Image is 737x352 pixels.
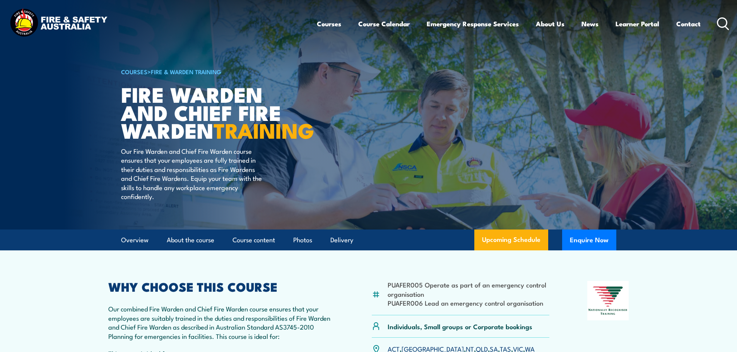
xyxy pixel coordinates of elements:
p: Individuals, Small groups or Corporate bookings [388,322,532,331]
a: Overview [121,230,149,250]
a: Learner Portal [616,14,659,34]
a: Course content [233,230,275,250]
button: Enquire Now [562,230,616,250]
a: About the course [167,230,214,250]
img: Nationally Recognised Training logo. [587,281,629,320]
a: Courses [317,14,341,34]
a: Fire & Warden Training [151,67,221,76]
a: Photos [293,230,312,250]
p: Our Fire Warden and Chief Fire Warden course ensures that your employees are fully trained in the... [121,146,262,201]
a: COURSES [121,67,147,76]
h6: > [121,67,312,76]
h1: Fire Warden and Chief Fire Warden [121,85,312,139]
a: News [581,14,598,34]
li: PUAFER006 Lead an emergency control organisation [388,298,550,307]
a: Upcoming Schedule [474,230,548,250]
a: Delivery [330,230,353,250]
a: Contact [676,14,701,34]
strong: TRAINING [214,114,314,146]
a: Course Calendar [358,14,410,34]
a: Emergency Response Services [427,14,519,34]
a: About Us [536,14,564,34]
h2: WHY CHOOSE THIS COURSE [108,281,334,292]
li: PUAFER005 Operate as part of an emergency control organisation [388,280,550,298]
p: Our combined Fire Warden and Chief Fire Warden course ensures that your employees are suitably tr... [108,304,334,340]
